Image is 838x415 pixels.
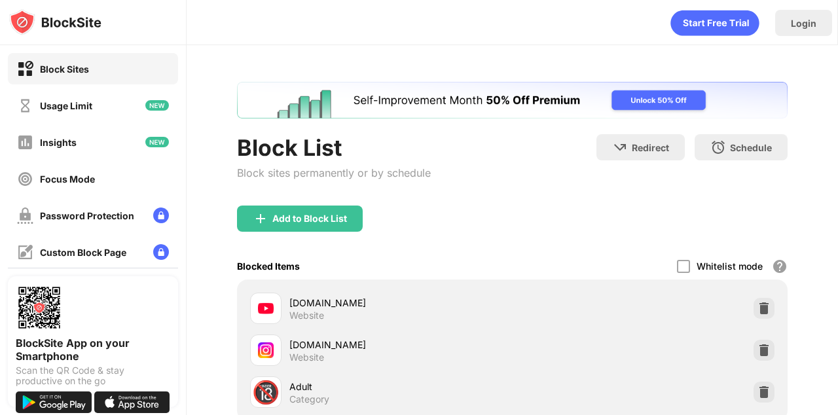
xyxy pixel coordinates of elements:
[237,134,431,161] div: Block List
[145,137,169,147] img: new-icon.svg
[670,10,759,36] div: animation
[40,63,89,75] div: Block Sites
[289,352,324,363] div: Website
[40,137,77,148] div: Insights
[17,171,33,187] img: focus-off.svg
[17,207,33,224] img: password-protection-off.svg
[17,61,33,77] img: block-on.svg
[237,261,300,272] div: Blocked Items
[94,391,170,413] img: download-on-the-app-store.svg
[153,244,169,260] img: lock-menu.svg
[289,380,513,393] div: Adult
[16,365,170,386] div: Scan the QR Code & stay productive on the go
[40,247,126,258] div: Custom Block Page
[16,391,92,413] img: get-it-on-google-play.svg
[17,134,33,151] img: insights-off.svg
[17,98,33,114] img: time-usage-off.svg
[791,18,816,29] div: Login
[697,261,763,272] div: Whitelist mode
[40,100,92,111] div: Usage Limit
[258,342,274,358] img: favicons
[730,142,772,153] div: Schedule
[16,336,170,363] div: BlockSite App on your Smartphone
[289,393,329,405] div: Category
[258,300,274,316] img: favicons
[16,284,63,331] img: options-page-qr-code.png
[153,207,169,223] img: lock-menu.svg
[40,173,95,185] div: Focus Mode
[289,338,513,352] div: [DOMAIN_NAME]
[9,9,101,35] img: logo-blocksite.svg
[237,82,788,118] iframe: Banner
[17,244,33,261] img: customize-block-page-off.svg
[632,142,669,153] div: Redirect
[289,310,324,321] div: Website
[289,296,513,310] div: [DOMAIN_NAME]
[272,213,347,224] div: Add to Block List
[145,100,169,111] img: new-icon.svg
[237,166,431,179] div: Block sites permanently or by schedule
[40,210,134,221] div: Password Protection
[252,379,280,406] div: 🔞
